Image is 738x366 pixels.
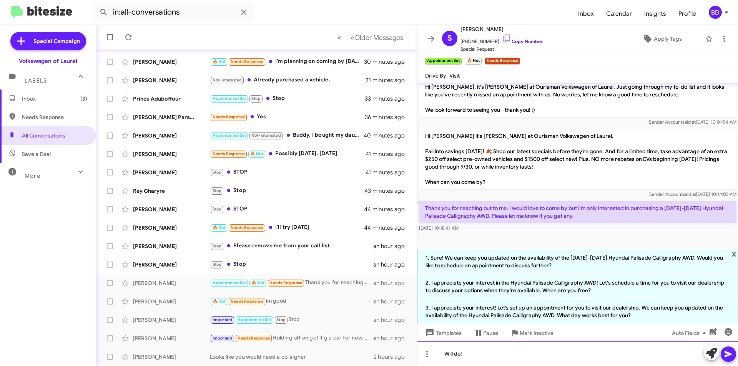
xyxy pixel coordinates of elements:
div: I'll try [DATE] [210,223,365,232]
div: 44 minutes ago [365,205,411,213]
span: Appointment Set [213,96,246,101]
div: 36 minutes ago [365,113,411,121]
div: Please remove me from your call list [210,242,373,250]
span: Needs Response [22,113,87,121]
div: Prince Aduboffour [133,95,210,103]
a: Insights [638,3,672,25]
div: 30 minutes ago [365,58,411,66]
span: Needs Response [231,299,263,304]
span: Stop [276,317,286,322]
div: [PERSON_NAME] [133,58,210,66]
div: [PERSON_NAME] [133,242,210,250]
li: 1. Sure! We can keep you updated on the availability of the [DATE]-[DATE] Hyundai Palisade Callig... [417,249,738,274]
span: Sender Account [DATE] 10:14:03 AM [649,191,736,197]
p: Hi [PERSON_NAME] it's [PERSON_NAME] at Ourisman Volkswagen of Laurel. Fall into savings [DATE]! 🍂... [419,129,736,189]
span: Needs Response [231,225,263,230]
span: x [731,249,736,258]
span: Stop [213,207,222,212]
button: Previous [332,30,346,45]
span: Needs Response [231,59,263,64]
span: Stop [213,243,222,248]
div: 41 minutes ago [366,150,411,158]
div: [PERSON_NAME] [133,335,210,342]
li: 2. I appreciate your interest in the Hyundai Palisade Calligraphy AWD! Let's schedule a time for ... [417,274,738,299]
nav: Page navigation example [333,30,408,45]
div: an hour ago [373,316,411,324]
span: Special Campaign [33,37,80,45]
span: Older Messages [354,33,403,42]
div: STOP [210,168,366,177]
span: [PHONE_NUMBER] [460,34,543,45]
span: 🔥 Hot [213,299,226,304]
span: Stop [213,170,222,175]
span: Save a Deal [22,150,51,158]
div: Volkswagen of Laurel [19,57,77,65]
span: said at [683,191,696,197]
p: Thank you for reaching out to me. I would love to come by but I'm only interested in purchasing a... [419,201,736,223]
div: 31 minutes ago [366,76,411,84]
div: [PERSON_NAME] [133,205,210,213]
div: Possibly [DATE], [DATE] [210,149,366,158]
span: Appointment Set [213,133,246,138]
button: Pause [468,326,504,340]
div: 44 minutes ago [365,224,411,232]
div: an hour ago [373,335,411,342]
div: Holding off on get it g a car for now. Thanks. [210,334,373,343]
div: an hour ago [373,242,411,250]
div: Stop [210,186,365,195]
span: Stop [213,262,222,267]
button: BD [702,6,730,19]
span: Important [213,317,233,322]
div: [PERSON_NAME] Paramozambrana [133,113,210,121]
div: [PERSON_NAME] [133,224,210,232]
span: Mark Inactive [520,326,553,340]
span: Special Request [460,45,543,53]
div: BD [709,6,722,19]
span: « [337,33,341,42]
span: Needs Response [213,151,245,156]
a: Calendar [600,3,638,25]
div: Stop [210,315,373,324]
div: STOP [210,205,365,214]
div: Stop [210,260,373,269]
div: Thank you for reaching out to me. I would love to come by but I'm only interested in purchasing a... [210,278,373,287]
span: Stop [251,96,261,101]
div: [PERSON_NAME] [133,279,210,287]
span: 🔥 Hot [251,280,264,285]
div: im good [210,297,373,306]
a: Profile [672,3,702,25]
span: Apply Tags [654,32,682,46]
span: Stop [213,188,222,193]
span: Appointment Set [213,280,246,285]
div: [PERSON_NAME] [133,132,210,139]
small: Needs Response [485,58,520,65]
div: [PERSON_NAME] [133,76,210,84]
span: 🔥 Hot [213,59,226,64]
span: Inbox [22,95,87,103]
span: [DATE] 10:18:41 AM [419,225,459,231]
div: 43 minutes ago [365,187,411,195]
span: Needs Response [213,114,245,119]
span: 🔥 Hot [213,225,226,230]
div: an hour ago [373,279,411,287]
div: [PERSON_NAME] [133,169,210,176]
div: an hour ago [373,298,411,305]
a: Special Campaign [10,32,86,50]
small: Appointment Set [425,58,462,65]
div: [PERSON_NAME] [133,150,210,158]
div: 2 hours ago [374,353,411,361]
button: Next [346,30,408,45]
div: Will do! [417,341,738,366]
div: Already purchased a vehicle. [210,76,366,84]
a: Inbox [572,3,600,25]
div: an hour ago [373,261,411,268]
span: Not-Interested [213,78,242,83]
div: Stop [210,94,365,103]
div: [PERSON_NAME] [133,353,210,361]
span: (3) [80,95,87,103]
input: Search [93,3,254,22]
button: Mark Inactive [504,326,560,340]
span: said at [682,119,696,125]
